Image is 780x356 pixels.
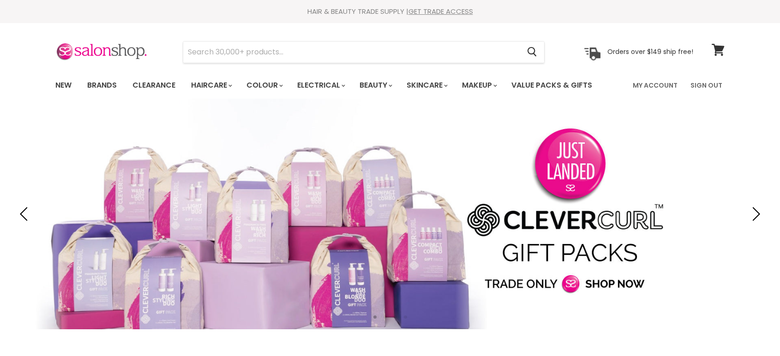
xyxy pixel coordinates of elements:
form: Product [183,41,545,63]
a: Haircare [184,76,238,95]
a: Makeup [455,76,503,95]
button: Search [520,42,544,63]
ul: Main menu [48,72,613,99]
a: Brands [80,76,124,95]
a: Clearance [126,76,182,95]
a: Electrical [290,76,351,95]
a: Beauty [353,76,398,95]
a: Sign Out [685,76,728,95]
button: Next [745,205,764,223]
li: Page dot 4 [404,315,407,319]
a: My Account [627,76,683,95]
input: Search [183,42,520,63]
a: New [48,76,78,95]
a: GET TRADE ACCESS [408,6,473,16]
li: Page dot 3 [394,315,397,319]
a: Value Packs & Gifts [504,76,599,95]
nav: Main [44,72,736,99]
a: Skincare [400,76,453,95]
button: Previous [16,205,35,223]
div: HAIR & BEAUTY TRADE SUPPLY | [44,7,736,16]
a: Colour [240,76,288,95]
li: Page dot 2 [384,315,387,319]
p: Orders over $149 ship free! [607,47,693,56]
li: Page dot 1 [373,315,377,319]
